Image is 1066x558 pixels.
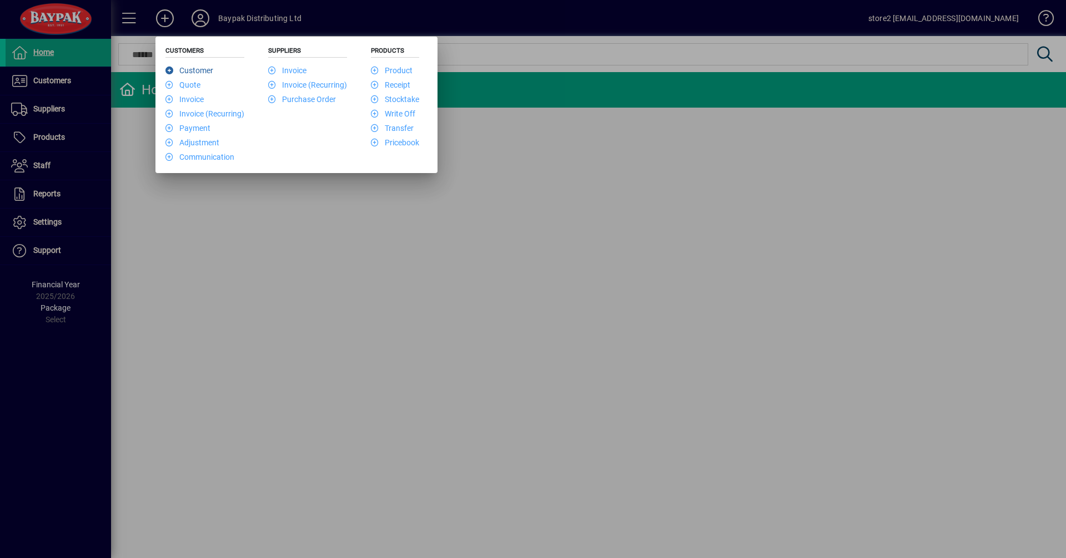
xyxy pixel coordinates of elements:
h5: Products [371,47,419,58]
a: Purchase Order [268,95,336,104]
a: Communication [165,153,234,161]
a: Transfer [371,124,414,133]
h5: Customers [165,47,244,58]
a: Customer [165,66,213,75]
h5: Suppliers [268,47,347,58]
a: Adjustment [165,138,219,147]
a: Payment [165,124,210,133]
a: Invoice (Recurring) [268,80,347,89]
a: Receipt [371,80,410,89]
a: Pricebook [371,138,419,147]
a: Write Off [371,109,415,118]
a: Product [371,66,413,75]
a: Invoice (Recurring) [165,109,244,118]
a: Invoice [268,66,306,75]
a: Quote [165,80,200,89]
a: Invoice [165,95,204,104]
a: Stocktake [371,95,419,104]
